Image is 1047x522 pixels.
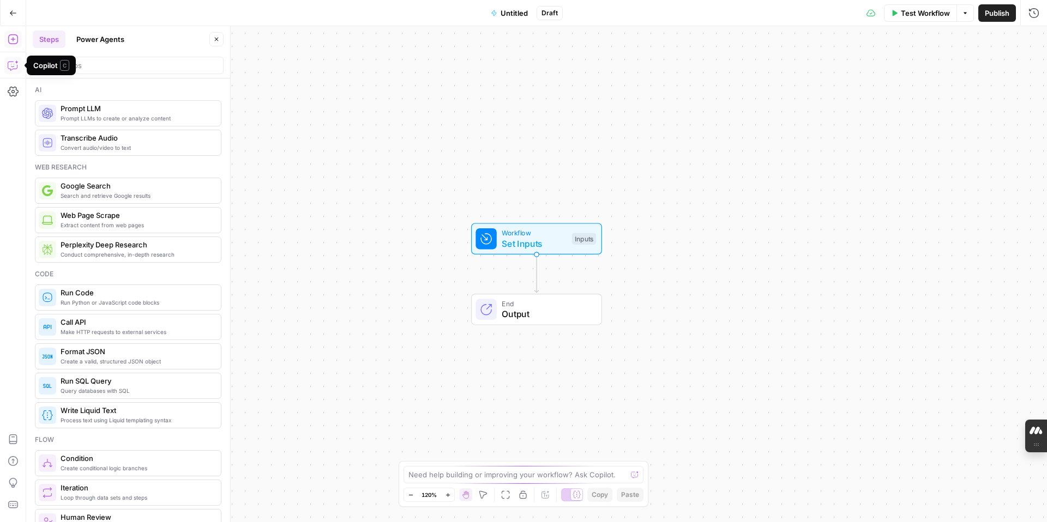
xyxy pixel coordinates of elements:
span: Process text using Liquid templating syntax [61,416,212,424]
button: Untitled [484,4,534,22]
span: Search and retrieve Google results [61,191,212,200]
span: Perplexity Deep Research [61,239,212,250]
span: Convert audio/video to text [61,143,212,152]
span: Web Page Scrape [61,210,212,221]
button: Test Workflow [884,4,956,22]
div: Ai [35,85,221,95]
div: Inputs [572,233,596,245]
span: Copy [592,490,608,500]
g: Edge from start to end [534,254,538,293]
span: Extract content from web pages [61,221,212,229]
span: End [502,298,591,308]
button: Copy [587,488,612,502]
span: Set Inputs [502,237,567,250]
span: Publish [985,8,1009,19]
div: EndOutput [435,294,638,325]
div: Flow [35,435,221,445]
div: Copilot [33,60,69,71]
div: WorkflowSet InputsInputs [435,223,638,254]
div: Code [35,269,221,279]
span: Untitled [501,8,528,19]
span: Prompt LLMs to create or analyze content [61,114,212,123]
span: Query databases with SQL [61,386,212,395]
div: Web research [35,162,221,172]
span: Transcribe Audio [61,132,212,143]
span: Google Search [61,180,212,191]
span: Conduct comprehensive, in-depth research [61,250,212,259]
span: Create conditional logic branches [61,464,212,472]
button: Power Agents [70,31,131,48]
span: Format JSON [61,346,212,357]
span: Write Liquid Text [61,405,212,416]
span: Workflow [502,228,567,238]
span: Draft [541,8,558,18]
span: Loop through data sets and steps [61,493,212,502]
button: Publish [978,4,1016,22]
span: 120% [422,490,437,499]
span: Run Python or JavaScript code blocks [61,298,212,307]
span: Output [502,307,591,320]
span: Prompt LLM [61,103,212,114]
span: Condition [61,453,212,464]
button: Steps [33,31,65,48]
button: Paste [617,488,643,502]
span: Make HTTP requests to external services [61,327,212,336]
span: Create a valid, structured JSON object [61,357,212,366]
span: Run SQL Query [61,375,212,386]
span: Paste [621,490,639,500]
span: Iteration [61,482,212,493]
input: Search steps [38,60,219,71]
span: Run Code [61,287,212,298]
span: Test Workflow [901,8,950,19]
span: C [60,60,69,71]
span: Call API [61,317,212,327]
